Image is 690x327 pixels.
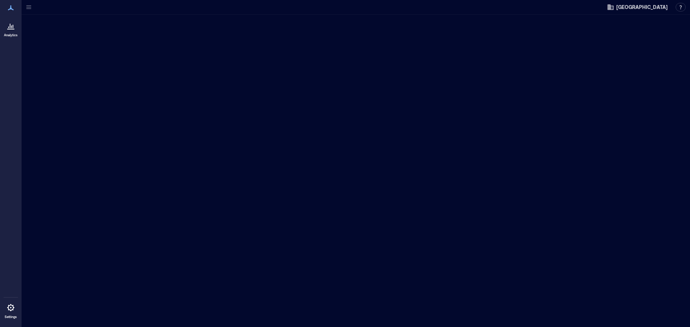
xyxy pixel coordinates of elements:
[616,4,668,11] span: [GEOGRAPHIC_DATA]
[2,299,19,321] a: Settings
[2,17,20,39] a: Analytics
[4,33,18,37] p: Analytics
[605,1,670,13] button: [GEOGRAPHIC_DATA]
[5,315,17,319] p: Settings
